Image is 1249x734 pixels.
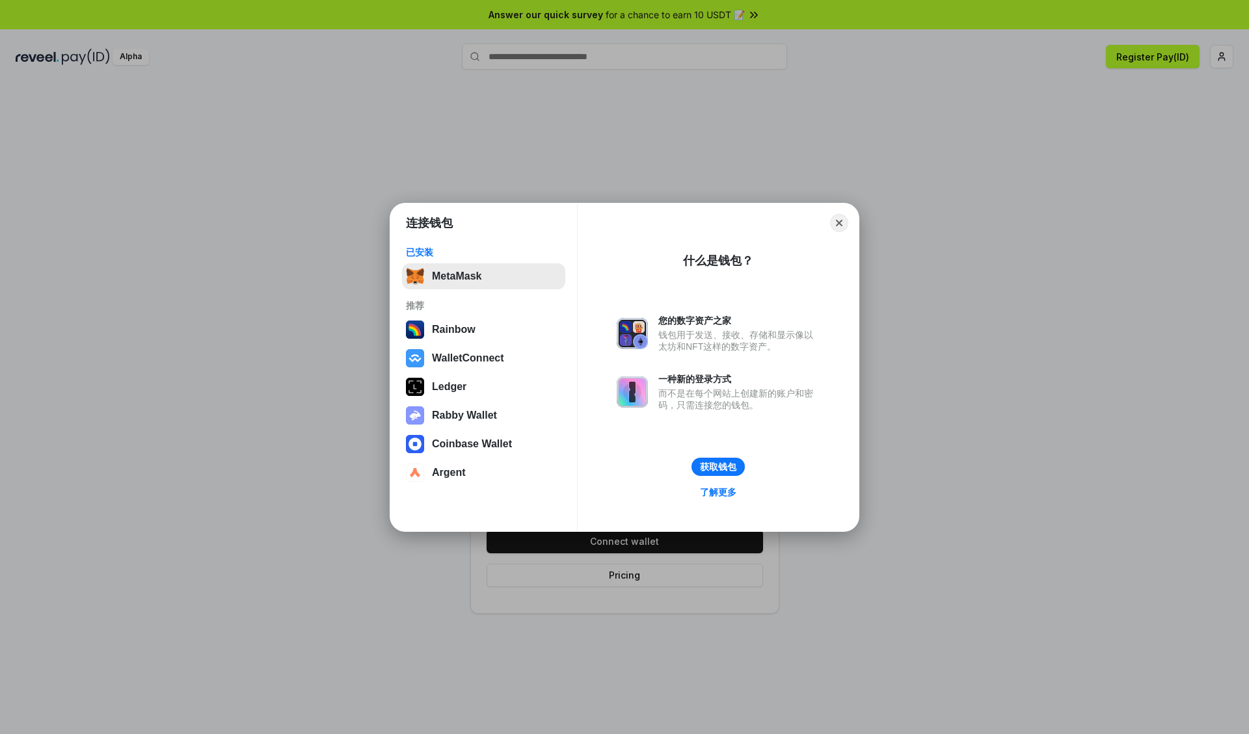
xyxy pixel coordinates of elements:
[402,263,565,289] button: MetaMask
[402,460,565,486] button: Argent
[432,381,466,393] div: Ledger
[432,270,481,282] div: MetaMask
[406,378,424,396] img: svg+xml,%3Csvg%20xmlns%3D%22http%3A%2F%2Fwww.w3.org%2F2000%2Fsvg%22%20width%3D%2228%22%20height%3...
[692,458,745,476] button: 获取钱包
[432,324,476,335] div: Rainbow
[406,267,424,285] img: svg+xml,%3Csvg%20fill%3D%22none%22%20height%3D%2233%22%20viewBox%3D%220%200%2035%2033%22%20width%...
[617,318,648,349] img: svg+xml,%3Csvg%20xmlns%3D%22http%3A%2F%2Fwww.w3.org%2F2000%2Fsvg%22%20fill%3D%22none%22%20viewBox...
[406,246,561,258] div: 已安装
[406,464,424,482] img: svg+xml,%3Csvg%20width%3D%2228%22%20height%3D%2228%22%20viewBox%3D%220%200%2028%2028%22%20fill%3D...
[658,329,820,352] div: 钱包用于发送、接收、存储和显示像以太坊和NFT这样的数字资产。
[402,345,565,371] button: WalletConnect
[402,317,565,343] button: Rainbow
[406,349,424,367] img: svg+xml,%3Csvg%20width%3D%2228%22%20height%3D%2228%22%20viewBox%3D%220%200%2028%2028%22%20fill%3D...
[402,431,565,457] button: Coinbase Wallet
[432,352,504,364] div: WalletConnect
[402,402,565,428] button: Rabby Wallet
[658,315,820,326] div: 您的数字资产之家
[406,215,453,231] h1: 连接钱包
[617,376,648,408] img: svg+xml,%3Csvg%20xmlns%3D%22http%3A%2F%2Fwww.w3.org%2F2000%2Fsvg%22%20fill%3D%22none%22%20viewBox...
[406,321,424,339] img: svg+xml,%3Csvg%20width%3D%22120%22%20height%3D%22120%22%20viewBox%3D%220%200%20120%20120%22%20fil...
[658,373,820,385] div: 一种新的登录方式
[432,467,466,478] div: Argent
[406,406,424,425] img: svg+xml,%3Csvg%20xmlns%3D%22http%3A%2F%2Fwww.w3.org%2F2000%2Fsvg%22%20fill%3D%22none%22%20viewBox...
[402,374,565,400] button: Ledger
[700,461,736,473] div: 获取钱包
[406,435,424,453] img: svg+xml,%3Csvg%20width%3D%2228%22%20height%3D%2228%22%20viewBox%3D%220%200%2028%2028%22%20fill%3D...
[658,387,820,411] div: 而不是在每个网站上创建新的账户和密码，只需连接您的钱包。
[683,253,753,269] div: 什么是钱包？
[432,438,512,450] div: Coinbase Wallet
[830,214,848,232] button: Close
[700,486,736,498] div: 了解更多
[692,484,744,501] a: 了解更多
[432,410,497,421] div: Rabby Wallet
[406,300,561,311] div: 推荐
